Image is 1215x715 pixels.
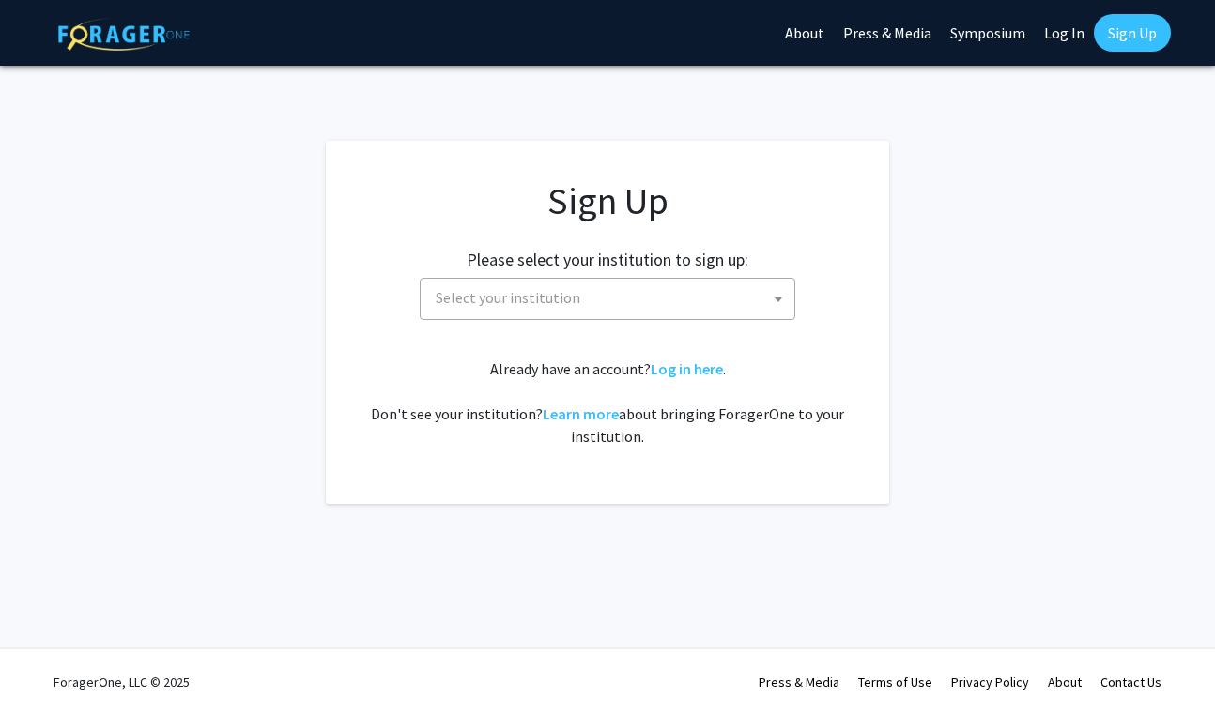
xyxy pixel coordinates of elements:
a: Contact Us [1100,674,1161,691]
h2: Please select your institution to sign up: [467,250,748,270]
span: Select your institution [428,279,794,317]
a: Press & Media [759,674,839,691]
a: Log in here [651,359,723,378]
span: Select your institution [420,278,795,320]
div: ForagerOne, LLC © 2025 [54,649,190,715]
a: Terms of Use [858,674,932,691]
span: Select your institution [436,288,580,307]
h1: Sign Up [363,178,852,223]
a: Privacy Policy [951,674,1029,691]
a: Learn more about bringing ForagerOne to your institution [543,404,619,423]
div: Already have an account? . Don't see your institution? about bringing ForagerOne to your institut... [363,357,852,448]
img: ForagerOne Logo [58,18,190,51]
a: About [1048,674,1082,691]
a: Sign Up [1094,14,1171,52]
